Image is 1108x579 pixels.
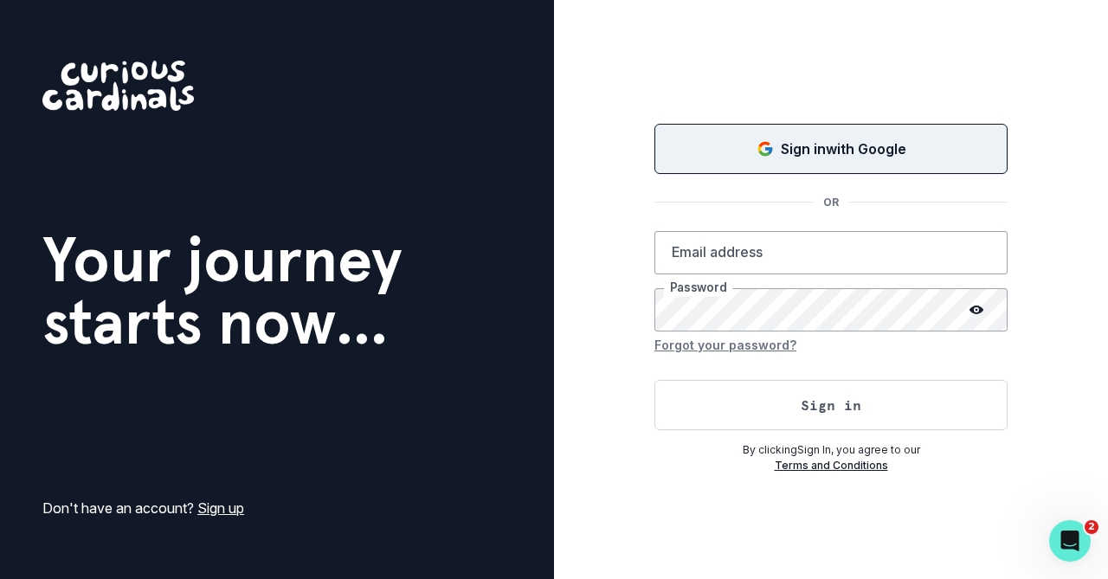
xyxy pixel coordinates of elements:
span: 2 [1085,520,1098,534]
a: Sign up [197,499,244,517]
button: Sign in with Google (GSuite) [654,124,1008,174]
h1: Your journey starts now... [42,228,403,353]
p: By clicking Sign In , you agree to our [654,442,1008,458]
p: Don't have an account? [42,498,244,518]
iframe: Intercom live chat [1049,520,1091,562]
button: Forgot your password? [654,331,796,359]
p: OR [813,195,849,210]
p: Sign in with Google [781,138,906,159]
img: Curious Cardinals Logo [42,61,194,111]
button: Sign in [654,380,1008,430]
a: Terms and Conditions [775,459,888,472]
